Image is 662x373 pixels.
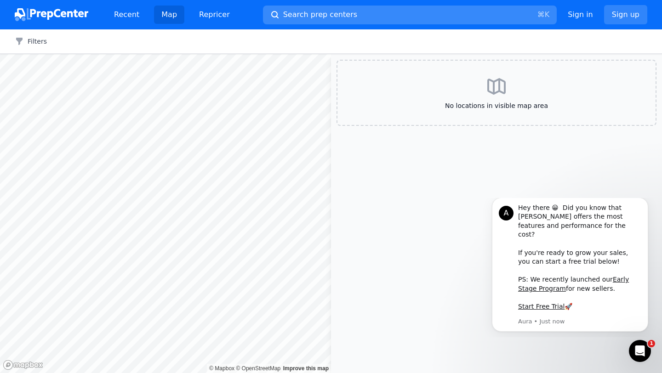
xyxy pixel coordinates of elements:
[478,198,662,337] iframe: Intercom notifications message
[352,101,641,110] span: No locations in visible map area
[15,37,47,46] button: Filters
[86,105,94,112] b: 🚀
[192,6,237,24] a: Repricer
[3,360,43,370] a: Mapbox logo
[537,10,545,19] kbd: ⌘
[21,8,35,23] div: Profile image for Aura
[40,6,163,118] div: Message content
[154,6,184,24] a: Map
[263,6,557,24] button: Search prep centers⌘K
[209,365,234,372] a: Mapbox
[629,340,651,362] iframe: Intercom live chat
[568,9,593,20] a: Sign in
[40,105,86,112] a: Start Free Trial
[236,365,280,372] a: OpenStreetMap
[604,5,647,24] a: Sign up
[40,119,163,128] p: Message from Aura, sent Just now
[545,10,550,19] kbd: K
[107,6,147,24] a: Recent
[283,365,329,372] a: Map feedback
[648,340,655,347] span: 1
[283,9,357,20] span: Search prep centers
[15,8,88,21] img: PrepCenter
[40,6,163,113] div: Hey there 😀 Did you know that [PERSON_NAME] offers the most features and performance for the cost...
